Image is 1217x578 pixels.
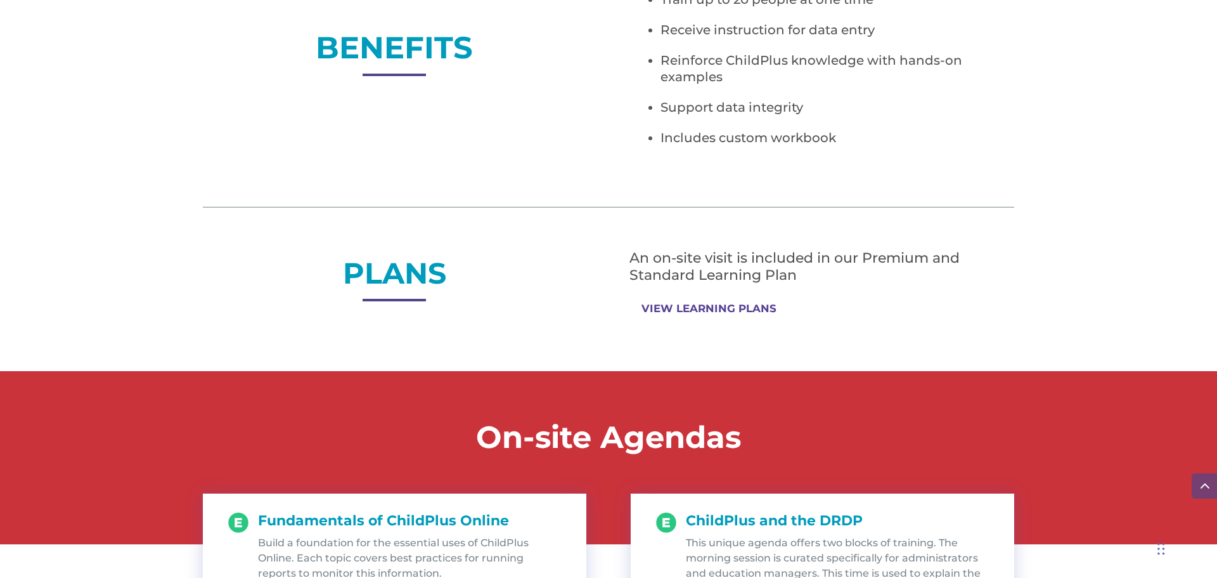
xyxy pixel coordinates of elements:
a: VIEW LEARNING PLANS [631,296,787,321]
h1: On-site Agendas [361,422,856,494]
span: ChildPlus and the DRDP [686,512,863,529]
span: An on-site visit is included in our Premium and Standard Learning Plan [629,249,960,283]
iframe: Chat Widget [1154,517,1217,578]
li: Support data integrity [660,99,1014,115]
li: Reinforce ChildPlus knowledge with hands-on examples [660,52,1014,85]
li: Receive instruction for data entry [660,22,1014,38]
li: Includes custom workbook [660,129,1014,146]
div: Drag [1157,530,1165,568]
span: Fundamentals of ChildPlus Online [258,512,509,529]
h2: PLANS [203,259,586,294]
h2: BENEFITS [203,32,586,69]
